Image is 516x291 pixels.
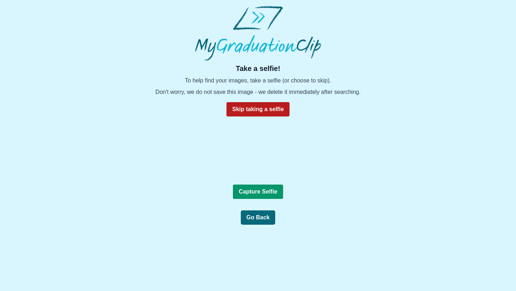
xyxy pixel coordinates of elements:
[195,6,321,61] img: MyGraduationClip
[232,106,284,112] b: Skip taking a selfie
[241,210,276,225] button: Go Back
[226,102,290,116] button: Skip taking a selfie
[233,185,283,199] button: Capture Selfie
[239,189,277,195] b: Capture Selfie
[156,63,361,73] h2: Take a selfie!
[156,76,361,85] p: To help find your images, take a selfie (or choose to skip).
[156,88,361,96] p: Don't worry, we do not save this image - we delete it immediately after searching.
